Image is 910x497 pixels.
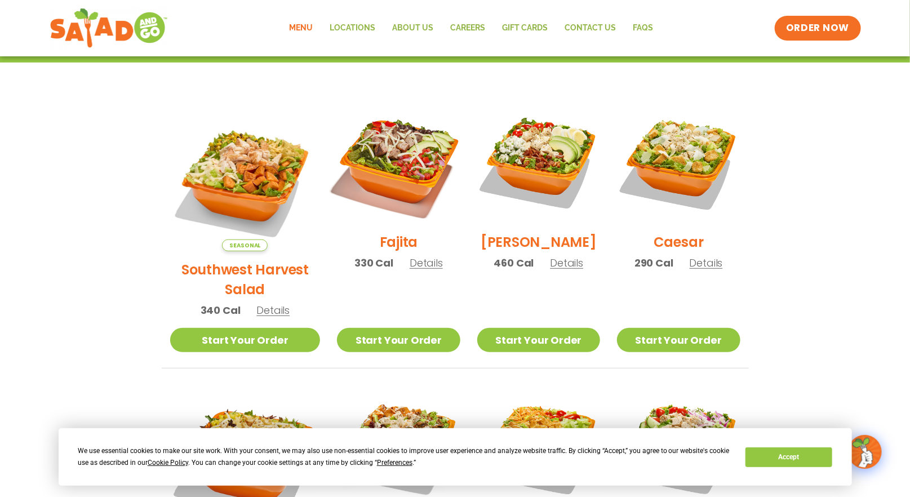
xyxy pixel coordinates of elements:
[59,428,852,486] div: Cookie Consent Prompt
[170,260,321,299] h2: Southwest Harvest Salad
[786,21,849,35] span: ORDER NOW
[477,101,600,224] img: Product photo for Cobb Salad
[494,15,557,41] a: GIFT CARDS
[481,232,597,252] h2: [PERSON_NAME]
[442,15,494,41] a: Careers
[322,15,384,41] a: Locations
[775,16,860,41] a: ORDER NOW
[170,101,321,251] img: Product photo for Southwest Harvest Salad
[281,15,322,41] a: Menu
[494,255,534,270] span: 460 Cal
[281,15,662,41] nav: Menu
[148,459,188,467] span: Cookie Policy
[557,15,625,41] a: Contact Us
[170,328,321,352] a: Start Your Order
[78,445,732,469] div: We use essential cookies to make our site work. With your consent, we may also use non-essential ...
[377,459,412,467] span: Preferences
[849,436,881,468] img: wpChatIcon
[222,239,268,251] span: Seasonal
[337,328,460,352] a: Start Your Order
[380,232,418,252] h2: Fajita
[477,328,600,352] a: Start Your Order
[625,15,662,41] a: FAQs
[745,447,832,467] button: Accept
[550,256,583,270] span: Details
[617,101,740,224] img: Product photo for Caesar Salad
[384,15,442,41] a: About Us
[50,6,168,51] img: new-SAG-logo-768×292
[690,256,723,270] span: Details
[617,328,740,352] a: Start Your Order
[634,255,673,270] span: 290 Cal
[354,255,393,270] span: 330 Cal
[410,256,443,270] span: Details
[201,303,241,318] span: 340 Cal
[654,232,704,252] h2: Caesar
[256,303,290,317] span: Details
[326,90,470,234] img: Product photo for Fajita Salad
